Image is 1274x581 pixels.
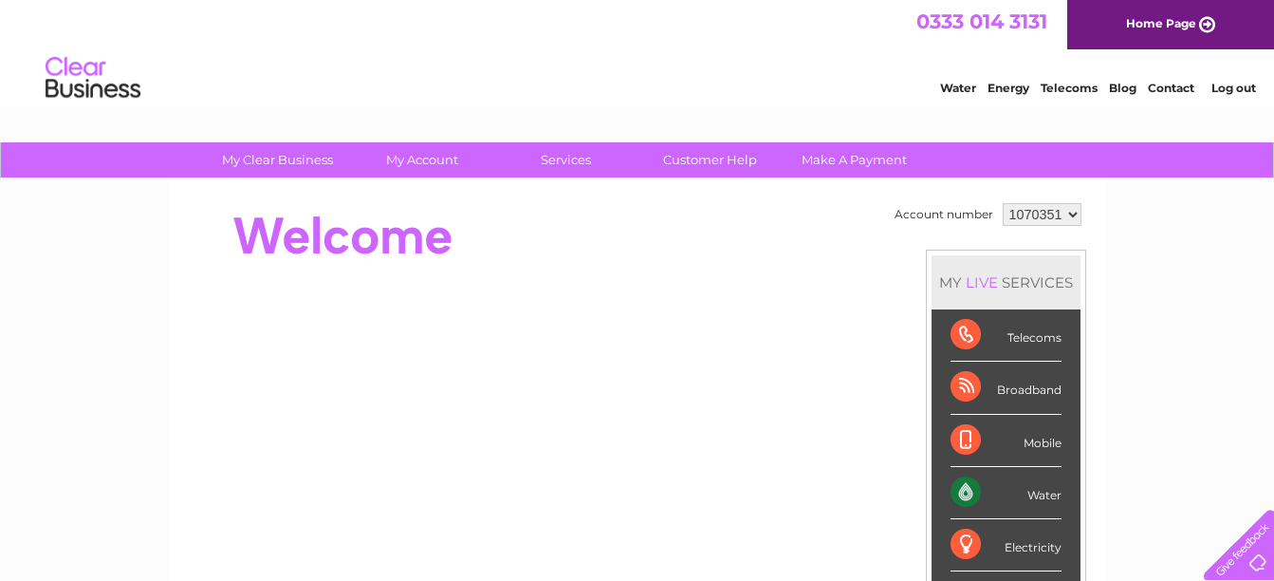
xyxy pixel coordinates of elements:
[951,362,1062,414] div: Broadband
[488,142,644,178] a: Services
[1148,81,1194,95] a: Contact
[962,273,1002,291] div: LIVE
[951,519,1062,572] div: Electricity
[190,10,1086,92] div: Clear Business is a trading name of Verastar Limited (registered in [GEOGRAPHIC_DATA] No. 3667643...
[951,415,1062,467] div: Mobile
[199,142,356,178] a: My Clear Business
[890,198,998,231] td: Account number
[1041,81,1098,95] a: Telecoms
[940,81,976,95] a: Water
[916,9,1047,33] a: 0333 014 3131
[343,142,500,178] a: My Account
[988,81,1029,95] a: Energy
[951,467,1062,519] div: Water
[632,142,788,178] a: Customer Help
[776,142,932,178] a: Make A Payment
[1211,81,1256,95] a: Log out
[1109,81,1136,95] a: Blog
[932,255,1080,309] div: MY SERVICES
[45,49,141,107] img: logo.png
[951,309,1062,362] div: Telecoms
